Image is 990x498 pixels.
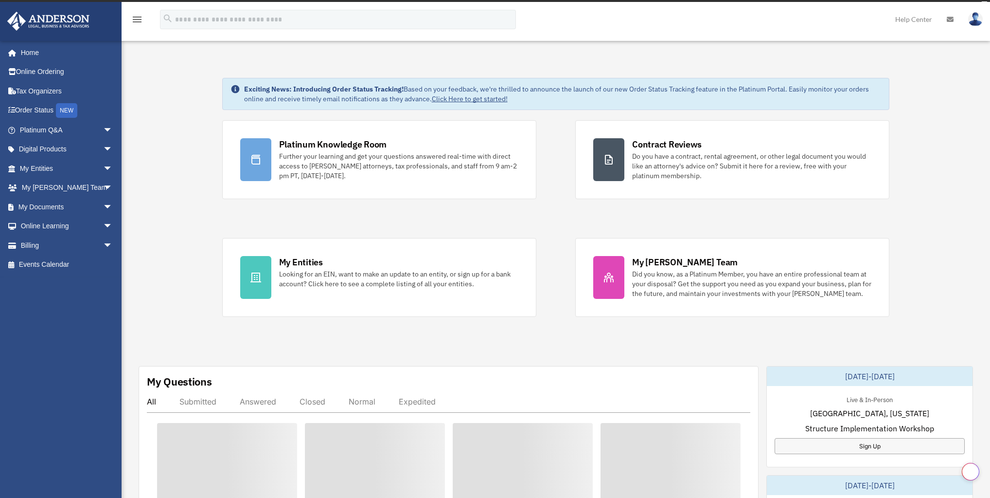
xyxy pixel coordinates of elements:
[7,120,127,140] a: Platinum Q&Aarrow_drop_down
[244,85,404,93] strong: Exciting News: Introducing Order Status Tracking!
[632,151,871,181] div: Do you have a contract, rental agreement, or other legal document you would like an attorney's ad...
[103,159,123,179] span: arrow_drop_down
[7,217,127,236] a: Online Learningarrow_drop_down
[103,197,123,217] span: arrow_drop_down
[775,438,965,454] a: Sign Up
[575,238,889,317] a: My [PERSON_NAME] Team Did you know, as a Platinum Member, you have an entire professional team at...
[767,476,972,495] div: [DATE]-[DATE]
[810,407,929,419] span: [GEOGRAPHIC_DATA], [US_STATE]
[805,423,934,434] span: Structure Implementation Workshop
[7,81,127,101] a: Tax Organizers
[131,14,143,25] i: menu
[839,394,901,404] div: Live & In-Person
[222,120,536,199] a: Platinum Knowledge Room Further your learning and get your questions answered real-time with dire...
[632,256,738,268] div: My [PERSON_NAME] Team
[103,140,123,160] span: arrow_drop_down
[103,217,123,237] span: arrow_drop_down
[7,43,123,62] a: Home
[632,138,702,150] div: Contract Reviews
[7,101,127,121] a: Order StatusNEW
[279,256,323,268] div: My Entities
[4,12,92,31] img: Anderson Advisors Platinum Portal
[279,269,518,289] div: Looking for an EIN, want to make an update to an entity, or sign up for a bank account? Click her...
[399,397,436,406] div: Expedited
[632,269,871,298] div: Did you know, as a Platinum Member, you have an entire professional team at your disposal? Get th...
[103,178,123,198] span: arrow_drop_down
[432,94,508,103] a: Click Here to get started!
[575,120,889,199] a: Contract Reviews Do you have a contract, rental agreement, or other legal document you would like...
[981,1,988,7] div: close
[179,397,216,406] div: Submitted
[147,397,156,406] div: All
[968,12,983,26] img: User Pic
[131,17,143,25] a: menu
[7,159,127,178] a: My Entitiesarrow_drop_down
[162,13,173,24] i: search
[767,367,972,386] div: [DATE]-[DATE]
[244,84,882,104] div: Based on your feedback, we're thrilled to announce the launch of our new Order Status Tracking fe...
[349,397,375,406] div: Normal
[147,374,212,389] div: My Questions
[103,236,123,256] span: arrow_drop_down
[7,140,127,159] a: Digital Productsarrow_drop_down
[7,236,127,255] a: Billingarrow_drop_down
[300,397,325,406] div: Closed
[240,397,276,406] div: Answered
[7,197,127,217] a: My Documentsarrow_drop_down
[7,62,127,82] a: Online Ordering
[7,255,127,275] a: Events Calendar
[7,178,127,198] a: My [PERSON_NAME] Teamarrow_drop_down
[222,238,536,317] a: My Entities Looking for an EIN, want to make an update to an entity, or sign up for a bank accoun...
[279,151,518,181] div: Further your learning and get your questions answered real-time with direct access to [PERSON_NAM...
[103,120,123,140] span: arrow_drop_down
[56,103,77,118] div: NEW
[279,138,387,150] div: Platinum Knowledge Room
